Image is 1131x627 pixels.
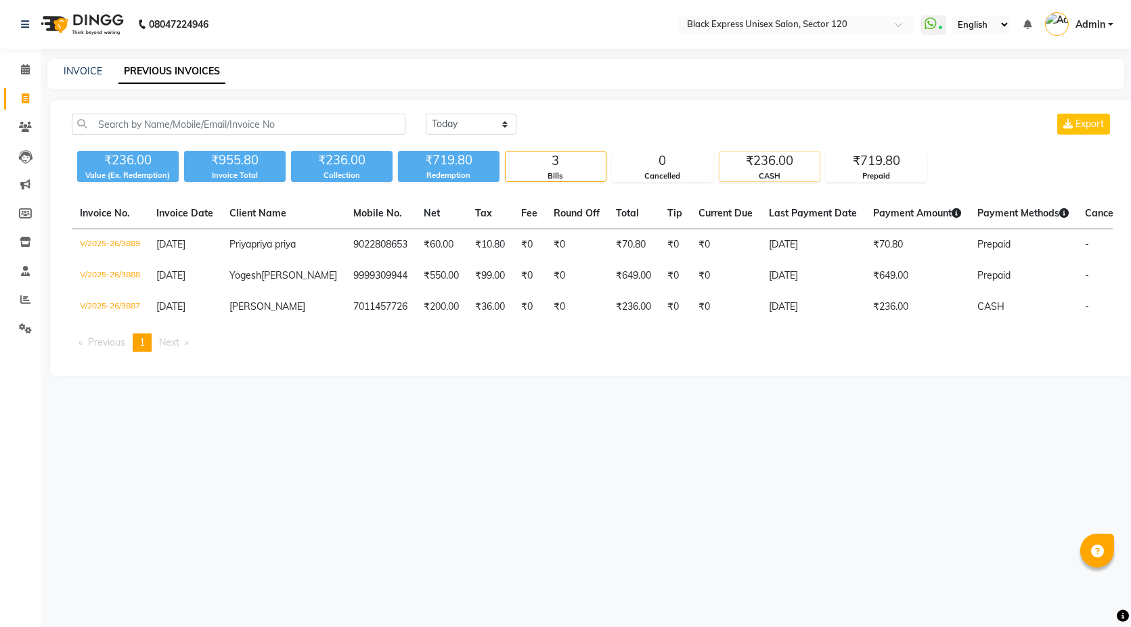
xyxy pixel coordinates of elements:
[608,260,659,292] td: ₹649.00
[977,300,1004,312] span: CASH
[156,207,213,219] span: Invoice Date
[690,229,761,261] td: ₹0
[546,229,608,261] td: ₹0
[761,229,865,261] td: [DATE]
[398,170,500,181] div: Redemption
[865,292,969,323] td: ₹236.00
[353,207,402,219] span: Mobile No.
[1085,269,1089,281] span: -
[977,207,1069,219] span: Payment Methods
[506,152,606,170] div: 3
[72,260,148,292] td: V/2025-26/3888
[513,260,546,292] td: ₹0
[1085,300,1089,312] span: -
[251,238,296,250] span: priya priya
[506,170,606,182] div: Bills
[416,229,467,261] td: ₹60.00
[659,292,690,323] td: ₹0
[72,292,148,323] td: V/2025-26/3887
[826,170,927,182] div: Prepaid
[608,229,659,261] td: ₹70.80
[1057,114,1110,135] button: Export
[64,65,102,77] a: INVOICE
[398,151,500,170] div: ₹719.80
[546,292,608,323] td: ₹0
[77,151,179,170] div: ₹236.00
[416,292,467,323] td: ₹200.00
[1075,118,1104,130] span: Export
[475,207,492,219] span: Tax
[513,229,546,261] td: ₹0
[77,170,179,181] div: Value (Ex. Redemption)
[291,151,393,170] div: ₹236.00
[719,170,820,182] div: CASH
[345,292,416,323] td: 7011457726
[88,336,125,348] span: Previous
[761,292,865,323] td: [DATE]
[156,300,185,312] span: [DATE]
[184,170,286,181] div: Invoice Total
[424,207,440,219] span: Net
[416,260,467,292] td: ₹550.00
[977,238,1011,250] span: Prepaid
[156,269,185,281] span: [DATE]
[613,152,713,170] div: 0
[554,207,600,219] span: Round Off
[467,292,513,323] td: ₹36.00
[118,60,225,84] a: PREVIOUS INVOICES
[873,207,961,219] span: Payment Amount
[613,170,713,182] div: Cancelled
[139,336,145,348] span: 1
[80,207,130,219] span: Invoice No.
[977,269,1011,281] span: Prepaid
[229,269,261,281] span: Yogesh
[1045,12,1069,36] img: Admin
[261,269,337,281] span: [PERSON_NAME]
[35,5,127,43] img: logo
[467,229,513,261] td: ₹10.80
[826,152,927,170] div: ₹719.80
[159,336,179,348] span: Next
[546,260,608,292] td: ₹0
[1075,18,1105,32] span: Admin
[865,260,969,292] td: ₹649.00
[761,260,865,292] td: [DATE]
[667,207,682,219] span: Tip
[865,229,969,261] td: ₹70.80
[467,260,513,292] td: ₹99.00
[690,260,761,292] td: ₹0
[719,152,820,170] div: ₹236.00
[149,5,208,43] b: 08047224946
[184,151,286,170] div: ₹955.80
[616,207,639,219] span: Total
[72,114,405,135] input: Search by Name/Mobile/Email/Invoice No
[698,207,753,219] span: Current Due
[229,238,251,250] span: Priya
[229,207,286,219] span: Client Name
[521,207,537,219] span: Fee
[156,238,185,250] span: [DATE]
[229,300,305,312] span: [PERSON_NAME]
[659,229,690,261] td: ₹0
[608,292,659,323] td: ₹236.00
[1085,238,1089,250] span: -
[690,292,761,323] td: ₹0
[291,170,393,181] div: Collection
[345,229,416,261] td: 9022808653
[659,260,690,292] td: ₹0
[769,207,857,219] span: Last Payment Date
[513,292,546,323] td: ₹0
[72,333,1113,352] nav: Pagination
[345,260,416,292] td: 9999309944
[72,229,148,261] td: V/2025-26/3889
